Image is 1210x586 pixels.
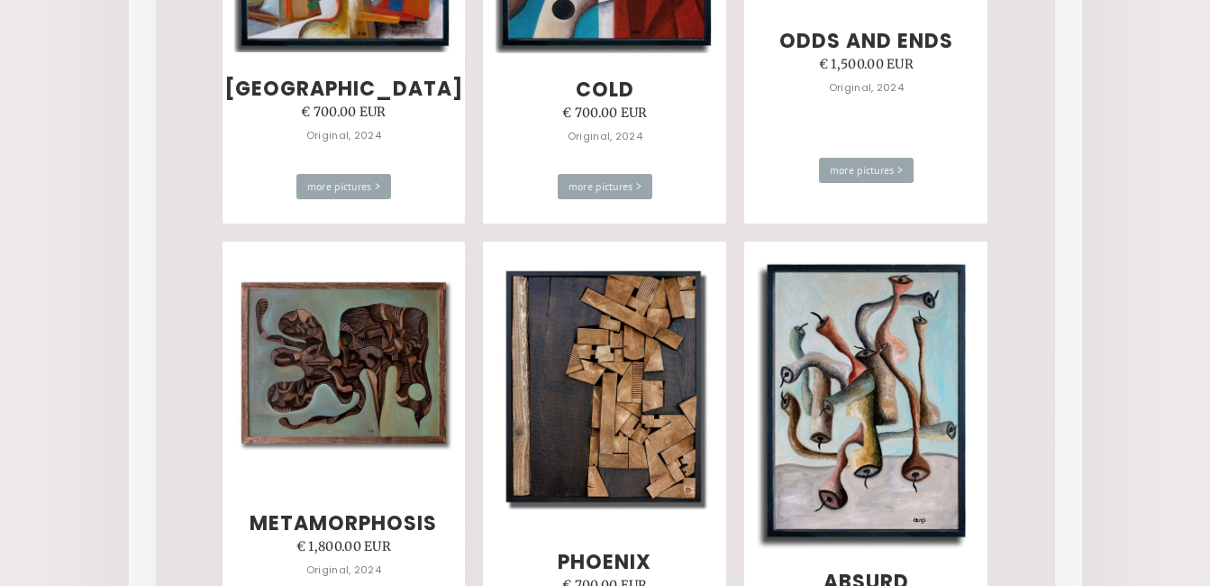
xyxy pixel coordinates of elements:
[224,78,463,100] h3: [GEOGRAPHIC_DATA]
[558,174,653,199] div: more pictures >
[306,558,381,581] div: Original, 2024
[306,124,381,147] div: Original, 2024
[779,31,953,52] h3: Odds and ends
[234,274,453,451] img: Painting, 130 w x 100 h cm, Oil on canvas
[829,76,904,99] div: Original, 2024
[757,255,976,549] img: Painting, 50 w x 70 h cm, Oil on canvas
[496,261,714,517] img: Woodcut, 65 w x 78 h cm
[296,535,391,558] div: € 1,800.00 EUR
[568,124,642,148] div: Original, 2024
[250,513,437,535] h3: Metamorphosis
[296,174,392,199] div: more pictures >
[301,100,387,124] div: € 700.00 EUR
[819,52,914,76] div: € 1,500.00 EUR
[558,552,651,573] h3: Phoenix
[576,79,634,101] h3: cold
[562,101,648,124] div: € 700.00 EUR
[819,158,914,183] div: more pictures >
